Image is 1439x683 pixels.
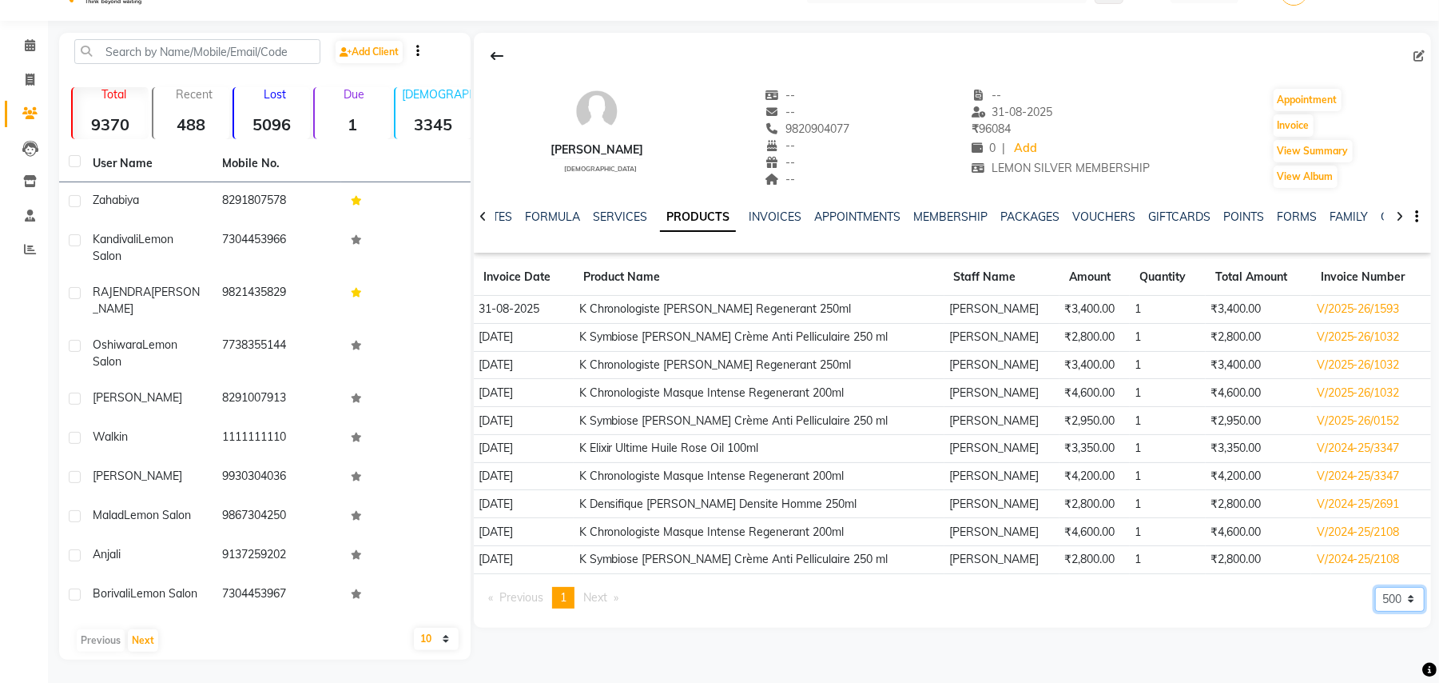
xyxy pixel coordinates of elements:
p: Lost [240,87,310,102]
td: [PERSON_NAME] [944,490,1060,518]
span: -- [765,105,796,119]
td: ₹2,800.00 [1059,323,1130,351]
td: 8291807578 [213,182,342,222]
td: 1 [1130,546,1206,574]
button: Next [128,629,158,652]
td: ₹4,600.00 [1206,518,1311,546]
span: Malad [93,508,124,522]
td: 8291007913 [213,380,342,419]
td: V/2025-26/1032 [1311,351,1431,379]
span: -- [765,172,796,186]
a: GIFTCARDS [1148,210,1210,224]
input: Search by Name/Mobile/Email/Code [74,39,320,64]
td: [PERSON_NAME] [944,407,1060,435]
span: LEMON SILVER MEMBERSHIP [972,161,1151,175]
a: PACKAGES [1000,210,1059,224]
td: ₹2,800.00 [1206,546,1311,574]
td: ₹2,950.00 [1206,407,1311,435]
th: Total Amount [1206,259,1311,296]
td: [DATE] [474,546,574,574]
span: -- [765,138,796,153]
td: 1 [1130,323,1206,351]
span: 9820904077 [765,122,850,136]
td: [PERSON_NAME] [944,462,1060,490]
th: Invoice Date [474,259,574,296]
a: CARDS [1381,210,1420,224]
a: MEMBERSHIP [913,210,988,224]
td: ₹2,950.00 [1059,407,1130,435]
td: V/2024-25/2108 [1311,546,1431,574]
strong: 3345 [396,114,471,134]
a: SERVICES [593,210,647,224]
td: 1 [1130,296,1206,324]
p: [DEMOGRAPHIC_DATA] [402,87,471,102]
td: 1 [1130,351,1206,379]
td: ₹3,400.00 [1206,296,1311,324]
strong: 5096 [234,114,310,134]
p: Due [318,87,391,102]
td: 9867304250 [213,497,342,537]
span: 96084 [972,122,1011,136]
button: Appointment [1274,89,1342,111]
span: Zahabiya [93,193,139,207]
td: K Chronologiste [PERSON_NAME] Regenerant 250ml [574,351,944,379]
strong: 1 [315,114,391,134]
th: Amount [1059,259,1130,296]
td: [PERSON_NAME] [944,351,1060,379]
span: [PERSON_NAME] [93,469,182,483]
td: [DATE] [474,434,574,462]
span: Lemon Salon [130,586,197,601]
span: 31-08-2025 [972,105,1053,119]
strong: 9370 [73,114,149,134]
td: 9137259202 [213,537,342,576]
td: [PERSON_NAME] [944,323,1060,351]
span: 0 [972,141,996,155]
td: K Chronologiste Masque Intense Regenerant 200ml [574,518,944,546]
td: [DATE] [474,323,574,351]
td: 1 [1130,407,1206,435]
td: ₹4,600.00 [1206,379,1311,407]
td: [PERSON_NAME] [944,379,1060,407]
td: 9930304036 [213,458,342,497]
a: FORMULA [525,210,580,224]
td: [PERSON_NAME] [944,434,1060,462]
td: [DATE] [474,407,574,435]
td: V/2025-26/1593 [1311,296,1431,324]
td: [PERSON_NAME] [944,518,1060,546]
span: -- [765,155,796,170]
th: Product Name [574,259,944,296]
span: -- [972,88,1002,102]
td: K Chronologiste Masque Intense Regenerant 200ml [574,379,944,407]
nav: Pagination [480,587,627,609]
th: User Name [83,146,213,182]
td: ₹2,800.00 [1059,546,1130,574]
td: V/2024-25/3347 [1311,434,1431,462]
p: Total [79,87,149,102]
span: | [1002,140,1005,157]
a: PRODUCTS [660,203,736,232]
span: 1 [560,590,566,605]
td: ₹4,600.00 [1059,379,1130,407]
a: VOUCHERS [1072,210,1135,224]
td: V/2025-26/0152 [1311,407,1431,435]
td: 1 [1130,462,1206,490]
td: 1 [1130,490,1206,518]
td: [PERSON_NAME] [944,546,1060,574]
td: 7738355144 [213,327,342,380]
strong: 488 [153,114,229,134]
p: Recent [160,87,229,102]
td: V/2025-26/1032 [1311,379,1431,407]
td: V/2024-25/2691 [1311,490,1431,518]
span: [DEMOGRAPHIC_DATA] [564,165,637,173]
span: Lemon Salon [124,508,191,522]
span: Anjali [93,547,121,561]
td: [DATE] [474,462,574,490]
span: [PERSON_NAME] [93,390,182,405]
td: 7304453967 [213,576,342,615]
span: Oshiwara [93,338,142,352]
span: Walkin [93,429,128,444]
a: FORMS [1277,210,1317,224]
a: POINTS [1223,210,1264,224]
button: Invoice [1274,114,1314,137]
td: ₹4,200.00 [1059,462,1130,490]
